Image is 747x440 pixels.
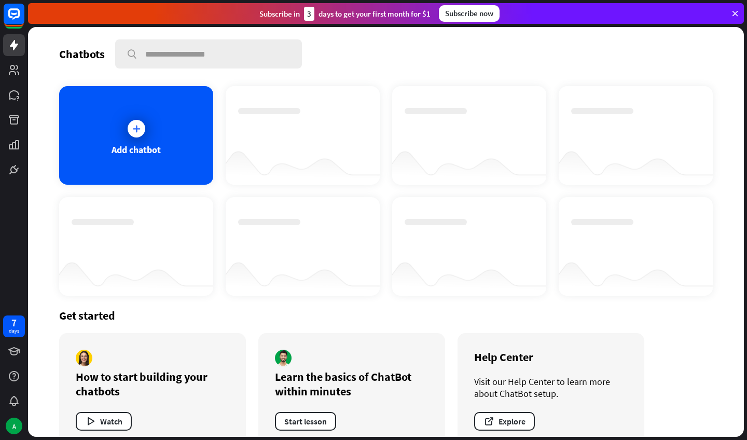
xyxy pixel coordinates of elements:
[275,369,428,398] div: Learn the basics of ChatBot within minutes
[259,7,431,21] div: Subscribe in days to get your first month for $1
[59,47,105,61] div: Chatbots
[112,144,161,156] div: Add chatbot
[59,308,713,323] div: Get started
[474,350,628,364] div: Help Center
[76,369,229,398] div: How to start building your chatbots
[6,418,22,434] div: A
[76,350,92,366] img: author
[275,412,336,431] button: Start lesson
[474,376,628,400] div: Visit our Help Center to learn more about ChatBot setup.
[275,350,292,366] img: author
[439,5,500,22] div: Subscribe now
[8,4,39,35] button: Open LiveChat chat widget
[474,412,535,431] button: Explore
[11,318,17,327] div: 7
[9,327,19,335] div: days
[304,7,314,21] div: 3
[3,315,25,337] a: 7 days
[76,412,132,431] button: Watch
